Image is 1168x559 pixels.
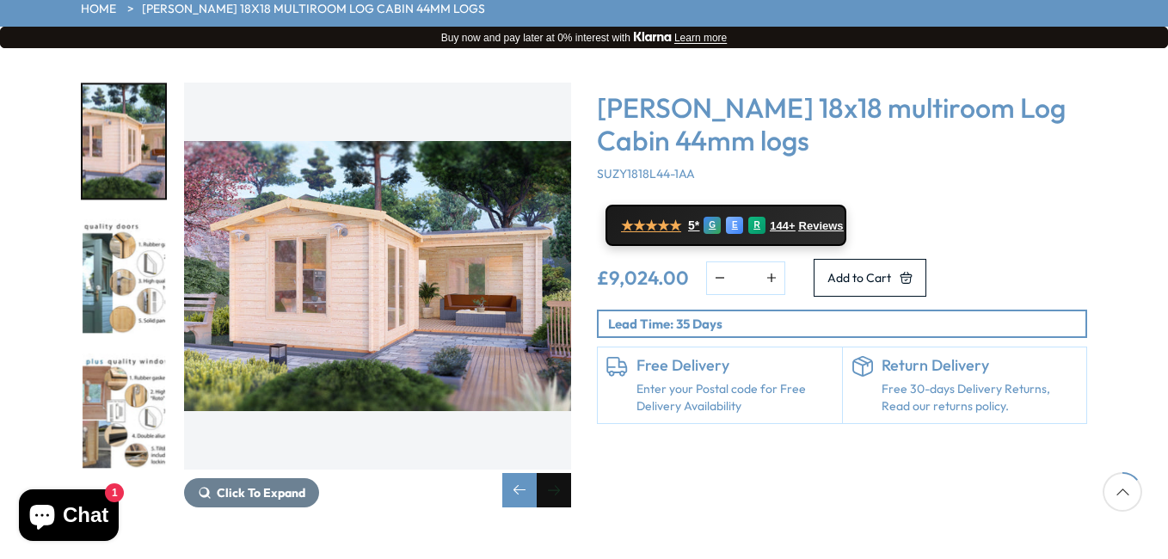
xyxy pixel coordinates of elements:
p: Lead Time: 35 Days [608,315,1085,333]
div: R [748,217,765,234]
button: Click To Expand [184,478,319,507]
div: 3 / 7 [81,218,167,335]
a: [PERSON_NAME] 18x18 multiroom Log Cabin 44mm logs [142,1,485,18]
span: ★★★★★ [621,218,681,234]
img: Shire Suzy 18x18 multiroom Log Cabin 44mm logs - Best Shed [184,83,571,470]
inbox-online-store-chat: Shopify online store chat [14,489,124,545]
img: Suzy3_2x6-2_5S31896-2_64732b6d-1a30-4d9b-a8b3-4f3a95d206a5_200x200.jpg [83,84,165,199]
h6: Return Delivery [882,356,1079,375]
img: Premiumplusqualitywindows_2_f1d4b20c-330e-4752-b710-1a86799ac172_200x200.jpg [83,353,165,468]
span: SUZY1818L44-1AA [597,166,695,181]
div: E [726,217,743,234]
div: 2 / 7 [184,83,571,507]
h6: Free Delivery [636,356,833,375]
a: ★★★★★ 5* G E R 144+ Reviews [606,205,846,246]
span: Add to Cart [827,272,891,284]
span: 144+ [770,219,795,233]
h3: [PERSON_NAME] 18x18 multiroom Log Cabin 44mm logs [597,91,1087,157]
span: Click To Expand [217,485,305,501]
img: Premiumqualitydoors_3_f0c32a75-f7e9-4cfe-976d-db3d5c21df21_200x200.jpg [83,219,165,334]
a: HOME [81,1,116,18]
div: 2 / 7 [81,83,167,200]
div: G [704,217,721,234]
button: Add to Cart [814,259,926,297]
div: Next slide [537,473,571,507]
div: 4 / 7 [81,352,167,470]
ins: £9,024.00 [597,268,689,287]
p: Free 30-days Delivery Returns, Read our returns policy. [882,381,1079,415]
span: Reviews [799,219,844,233]
div: Previous slide [502,473,537,507]
a: Enter your Postal code for Free Delivery Availability [636,381,833,415]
